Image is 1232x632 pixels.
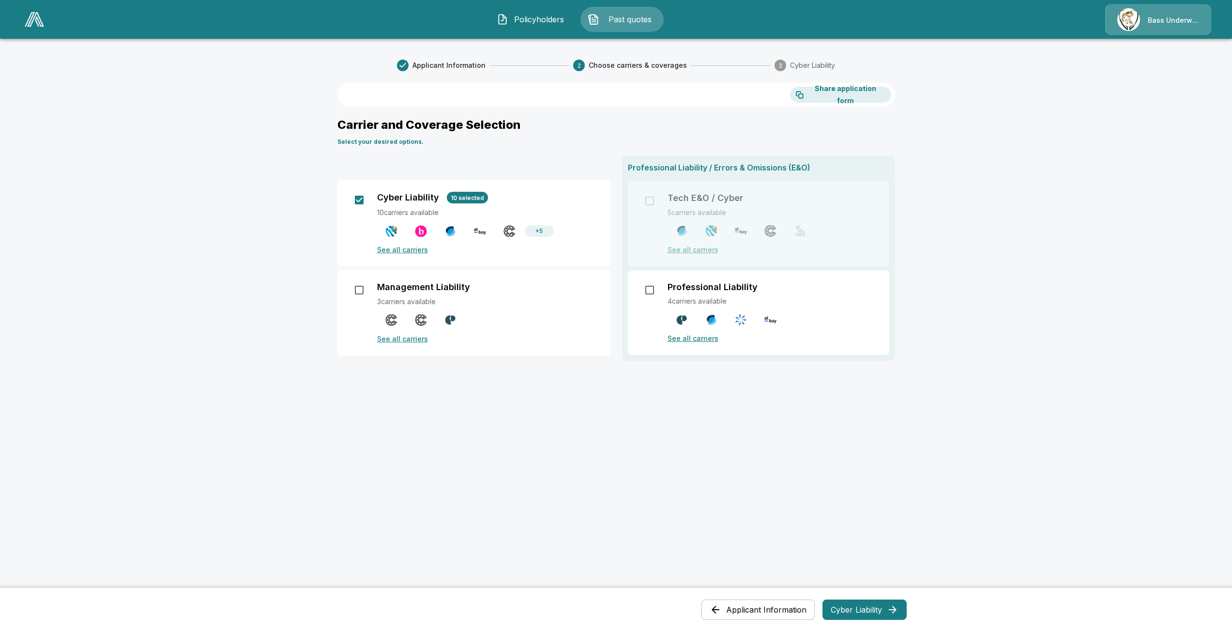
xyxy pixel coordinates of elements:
a: Agency IconBass Underwriters [1105,4,1211,35]
button: Policyholders IconPolicyholders [489,7,573,32]
span: 10 selected [447,194,488,201]
p: 3 carriers available [377,296,599,307]
span: Applicant Information [412,61,486,70]
p: + 5 [535,227,543,235]
img: Beazley [415,225,427,237]
img: Tokio Marine HCC [385,225,397,237]
p: See all carriers [377,334,599,344]
p: See all carriers [377,245,599,255]
img: Agency Icon [1117,8,1140,31]
p: 10 carriers available [377,207,599,217]
img: At-Bay [764,314,776,326]
p: Bass Underwriters [1148,15,1199,25]
button: Share application form [790,87,891,103]
span: Past quotes [603,14,656,25]
span: Choose carriers & coverages [589,61,687,70]
img: Policyholders Icon [497,14,508,25]
text: 2 [578,62,581,69]
p: See all carriers [668,333,878,343]
img: Counterpart [676,314,688,326]
p: Professional Liability [668,282,758,293]
img: Coalition [415,314,427,326]
img: Past quotes Icon [588,14,599,25]
img: At-Bay [474,225,486,237]
text: 3 [778,62,782,69]
button: Past quotes IconPast quotes [580,7,664,32]
span: Cyber Liability [790,61,835,70]
p: Cyber Liability [377,192,439,203]
span: Policyholders [512,14,565,25]
img: CFC [705,314,717,326]
img: AA Logo [25,12,44,27]
img: Coalition [503,225,516,237]
p: Management Liability [377,282,470,293]
img: Coalition [385,314,397,326]
button: Cyber Liability [822,600,907,620]
img: Arch [735,314,747,326]
img: CFC [444,225,456,237]
p: 4 carriers available [668,296,878,306]
p: Professional Liability / Errors & Omissions (E&O) [628,162,889,173]
img: Counterpart [444,314,456,326]
button: Applicant Information [701,600,815,620]
p: Select your desired options. [337,138,895,146]
p: Carrier and Coverage Selection [337,116,895,134]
